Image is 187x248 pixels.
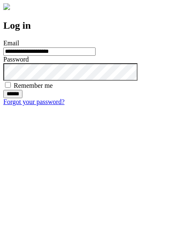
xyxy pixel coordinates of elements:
h2: Log in [3,20,184,31]
label: Password [3,56,29,63]
img: logo-4e3dc11c47720685a147b03b5a06dd966a58ff35d612b21f08c02c0306f2b779.png [3,3,10,10]
label: Remember me [14,82,53,89]
label: Email [3,40,19,47]
a: Forgot your password? [3,98,64,105]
